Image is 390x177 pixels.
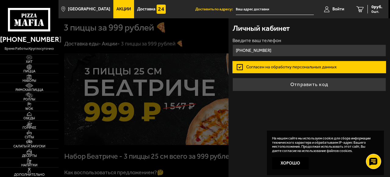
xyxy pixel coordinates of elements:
span: [GEOGRAPHIC_DATA] [68,7,110,11]
img: 15daf4d41897b9f0e9f617042186c801.svg [157,5,166,14]
span: Доставка [137,7,155,11]
button: Хорошо [272,157,309,169]
button: Отправить код [232,78,386,91]
p: На нашем сайте мы используем cookie для сбора информации технического характера и обрабатываем IP... [272,136,375,153]
span: 0 шт. [371,10,382,13]
label: Введите ваш телефон [232,38,386,43]
label: Согласен на обработку персональных данных [232,61,386,73]
h3: Личный кабинет [232,24,290,32]
input: Ваш адрес доставки [236,4,314,15]
span: Войти [332,7,344,11]
span: 0 руб. [371,5,382,9]
span: Акции [116,7,131,11]
span: Доставить по адресу: [195,7,236,11]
